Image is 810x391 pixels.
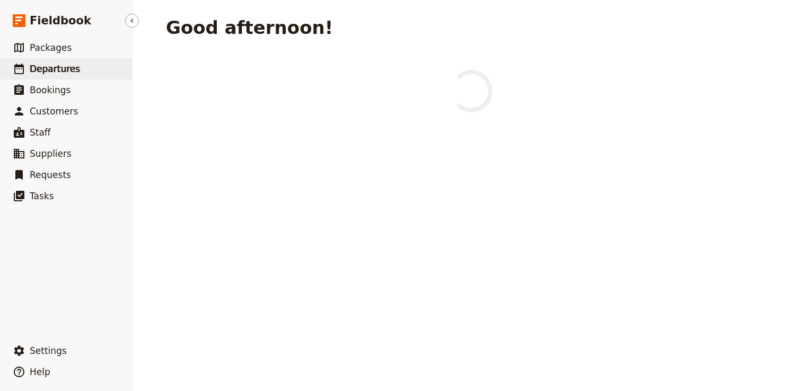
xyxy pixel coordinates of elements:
span: Customers [30,106,78,117]
span: Packages [30,42,72,53]
span: Staff [30,127,51,138]
h1: Good afternoon! [166,17,333,38]
span: Departures [30,64,80,74]
span: Settings [30,345,67,356]
span: Tasks [30,191,54,201]
span: Suppliers [30,148,72,159]
button: Hide menu [125,14,139,28]
span: Help [30,367,50,377]
span: Requests [30,170,71,180]
span: Bookings [30,85,71,95]
span: Fieldbook [30,13,91,29]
